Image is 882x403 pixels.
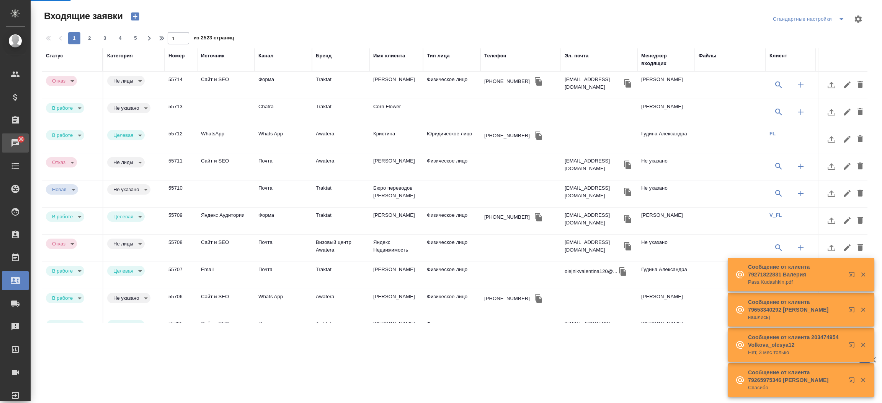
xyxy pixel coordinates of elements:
[46,184,78,195] div: Отказ
[111,268,136,274] button: Целевая
[114,34,126,42] span: 4
[165,262,197,289] td: 55707
[99,34,111,42] span: 3
[255,235,312,262] td: Почта
[792,239,810,257] button: Создать клиента
[46,211,84,222] div: Отказ
[165,180,197,207] td: 55710
[255,180,312,207] td: Почта
[844,302,862,320] button: Открыть в новой вкладке
[841,130,854,148] button: Редактировать
[46,266,84,276] div: Отказ
[369,316,423,343] td: [PERSON_NAME]
[854,157,867,175] button: Удалить
[748,349,844,356] p: Нет, 3 мес только
[769,131,776,136] a: FL
[165,72,197,99] td: 55714
[107,52,133,60] div: Категория
[841,103,854,121] button: Редактировать
[423,72,480,99] td: Физическое лицо
[255,289,312,316] td: Whats App
[46,157,77,167] div: Отказ
[369,235,423,262] td: Яндекс Недвижимость
[50,78,68,84] button: Отказ
[771,13,849,25] div: split button
[822,103,841,121] button: Загрузить файл
[841,211,854,230] button: Редактировать
[792,157,810,175] button: Создать клиента
[822,239,841,257] button: Загрузить файл
[423,235,480,262] td: Физическое лицо
[637,316,695,343] td: [PERSON_NAME]
[637,72,695,99] td: [PERSON_NAME]
[844,337,862,356] button: Открыть в новой вкладке
[165,153,197,180] td: 55711
[50,132,75,138] button: В работе
[849,10,867,28] span: Настроить таблицу
[197,316,255,343] td: Сайт и SEO
[484,213,530,221] div: [PHONE_NUMBER]
[622,78,634,89] button: Скопировать
[165,316,197,343] td: 55705
[50,295,75,301] button: В работе
[844,267,862,285] button: Открыть в новой вкладке
[255,153,312,180] td: Почта
[369,289,423,316] td: [PERSON_NAME]
[46,320,84,330] div: Отказ
[748,263,844,278] p: Сообщение от клиента 79271822831 Валерия
[565,320,622,335] p: [EMAIL_ADDRESS][DOMAIN_NAME]
[197,235,255,262] td: Сайт и SEO
[316,52,332,60] div: Бренд
[533,130,544,141] button: Скопировать
[111,213,136,220] button: Целевая
[637,289,695,316] td: [PERSON_NAME]
[565,184,622,200] p: [EMAIL_ADDRESS][DOMAIN_NAME]
[637,208,695,234] td: [PERSON_NAME]
[255,99,312,126] td: Chatra
[423,316,480,343] td: Физическое лицо
[565,211,622,227] p: [EMAIL_ADDRESS][DOMAIN_NAME]
[46,293,84,303] div: Отказ
[312,180,369,207] td: Traktat
[748,384,844,392] p: Спасибо
[854,211,867,230] button: Удалить
[822,184,841,203] button: Загрузить файл
[197,72,255,99] td: Сайт и SEO
[111,322,136,328] button: Целевая
[107,266,145,276] div: Отказ
[312,262,369,289] td: Traktat
[107,211,145,222] div: Отказ
[855,377,871,383] button: Закрыть
[129,32,142,44] button: 5
[194,33,234,44] span: из 2523 страниц
[197,262,255,289] td: Email
[841,239,854,257] button: Редактировать
[748,369,844,384] p: Сообщение от клиента 79265975346 [PERSON_NAME]
[312,235,369,262] td: Визовый центр Awatera
[637,235,695,262] td: Не указано
[854,76,867,94] button: Удалить
[854,130,867,148] button: Удалить
[622,322,634,333] button: Скопировать
[111,186,141,193] button: Не указано
[423,126,480,153] td: Юридическое лицо
[622,159,634,171] button: Скопировать
[622,186,634,198] button: Скопировать
[255,72,312,99] td: Форма
[637,99,695,126] td: [PERSON_NAME]
[484,52,506,60] div: Телефон
[841,157,854,175] button: Редактировать
[769,103,788,121] button: Выбрать клиента
[769,157,788,175] button: Выбрать клиента
[312,153,369,180] td: Awatera
[255,316,312,343] td: Почта
[423,208,480,234] td: Физическое лицо
[165,208,197,234] td: 55709
[484,78,530,85] div: [PHONE_NUMBER]
[312,208,369,234] td: Traktat
[107,184,150,195] div: Отказ
[369,99,423,126] td: Corn Flower
[855,341,871,348] button: Закрыть
[855,271,871,278] button: Закрыть
[533,293,544,304] button: Скопировать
